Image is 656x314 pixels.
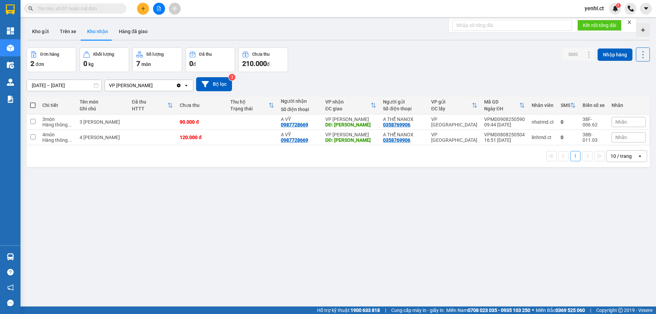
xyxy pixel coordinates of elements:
[186,47,235,72] button: Đã thu0đ
[481,96,528,114] th: Toggle SortBy
[640,3,652,15] button: caret-down
[431,99,472,105] div: VP gửi
[156,6,161,11] span: file-add
[238,47,288,72] button: Chưa thu210.000đ
[88,62,94,67] span: kg
[42,137,73,143] div: Hàng thông thường
[325,137,376,143] div: DĐ: HỒNG LĨNH
[252,52,270,57] div: Chưa thu
[199,52,212,57] div: Đã thu
[6,4,15,15] img: logo-vxr
[133,47,182,72] button: Số lượng7món
[615,119,627,125] span: Nhãn
[180,135,223,140] div: 120.000 đ
[556,308,585,313] strong: 0369 525 060
[383,99,424,105] div: Người gửi
[230,106,269,111] div: Trạng thái
[484,137,525,143] div: 16:51 [DATE]
[637,153,643,159] svg: open
[42,117,73,122] div: 3 món
[137,3,149,15] button: plus
[383,132,424,137] div: A THỂ NANOX
[325,106,371,111] div: ĐC giao
[570,151,580,161] button: 1
[557,96,579,114] th: Toggle SortBy
[193,62,196,67] span: đ
[132,106,168,111] div: HTTT
[42,132,73,137] div: 4 món
[153,3,165,15] button: file-add
[281,117,318,122] div: A VỸ
[68,137,72,143] span: ...
[615,135,627,140] span: Nhãn
[583,117,605,127] div: 38F-006.62
[383,122,410,127] div: 0358769906
[583,103,605,108] div: Biển số xe
[141,6,146,11] span: plus
[598,49,632,61] button: Nhập hàng
[583,132,605,143] div: 38B-011.03
[227,96,277,114] th: Toggle SortBy
[325,132,376,137] div: VP [PERSON_NAME]
[616,3,621,8] sup: 1
[431,117,477,127] div: VP [GEOGRAPHIC_DATA]
[169,3,181,15] button: aim
[385,306,386,314] span: |
[183,83,189,88] svg: open
[113,23,153,40] button: Hàng đã giao
[281,98,318,104] div: Người nhận
[532,119,554,125] div: nhatmd.ct
[532,135,554,140] div: linhmd.ct
[132,99,168,105] div: Đã thu
[325,99,371,105] div: VP nhận
[267,62,270,67] span: đ
[172,6,177,11] span: aim
[153,82,154,89] input: Selected VP Hồng Lĩnh.
[36,62,44,67] span: đơn
[141,62,151,67] span: món
[484,99,519,105] div: Mã GD
[7,300,14,306] span: message
[80,135,125,140] div: 4 THÙNG SƠN
[391,306,445,314] span: Cung cấp máy in - giấy in:
[7,62,14,69] img: warehouse-icon
[428,96,481,114] th: Toggle SortBy
[83,59,87,68] span: 0
[612,103,646,108] div: Nhãn
[54,23,82,40] button: Trên xe
[627,20,632,25] span: close
[180,103,223,108] div: Chưa thu
[42,103,73,108] div: Chi tiết
[281,137,308,143] div: 0987728669
[383,106,424,111] div: Số điện thoại
[383,117,424,122] div: A THỂ NANOX
[7,27,14,35] img: dashboard-icon
[7,253,14,260] img: warehouse-icon
[431,132,477,143] div: VP [GEOGRAPHIC_DATA]
[561,119,576,125] div: 0
[7,44,14,52] img: warehouse-icon
[484,117,525,122] div: VPMD0908250590
[281,122,308,127] div: 0987728669
[484,122,525,127] div: 09:44 [DATE]
[281,107,318,112] div: Số điện thoại
[7,96,14,103] img: solution-icon
[643,5,649,12] span: caret-down
[80,99,125,105] div: Tên món
[27,80,101,91] input: Select a date range.
[7,269,14,275] span: question-circle
[561,135,576,140] div: 0
[196,77,232,91] button: Bộ lọc
[532,309,534,312] span: ⚪️
[80,119,125,125] div: 3 THÙNG SƠN
[281,132,318,137] div: A VỸ
[583,22,616,29] span: Kết nối tổng đài
[590,306,591,314] span: |
[180,119,223,125] div: 90.000 đ
[136,59,140,68] span: 7
[7,284,14,291] span: notification
[189,59,193,68] span: 0
[38,5,118,12] input: Tìm tên, số ĐT hoặc mã đơn
[611,153,632,160] div: 10 / trang
[109,82,153,89] div: VP [PERSON_NAME]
